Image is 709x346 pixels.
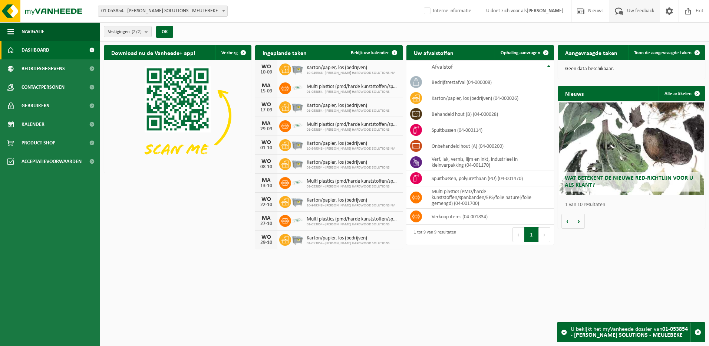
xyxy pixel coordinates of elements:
[291,119,304,132] img: LP-SK-00500-LPE-16
[634,50,692,55] span: Toon de aangevraagde taken
[307,241,390,246] span: 01-053854 - [PERSON_NAME] HARDWOOD SOLUTIONS
[108,26,142,37] span: Vestigingen
[259,108,274,113] div: 17-09
[291,138,304,151] img: WB-2500-GAL-GY-01
[307,166,390,170] span: 01-053854 - [PERSON_NAME] HARDWOOD SOLUTIONS
[410,226,456,243] div: 1 tot 9 van 9 resultaten
[255,45,314,60] h2: Ingeplande taken
[426,74,554,90] td: bedrijfsrestafval (04-000008)
[628,45,705,60] a: Toon de aangevraagde taken
[565,202,702,208] p: 1 van 10 resultaten
[291,100,304,113] img: WB-2500-GAL-GY-01
[307,147,395,151] span: 10-949348 - [PERSON_NAME] HARDWOOD SOLUTIONS NV
[307,109,390,113] span: 01-053854 - [PERSON_NAME] HARDWOOD SOLUTIONS
[104,26,152,37] button: Vestigingen(2/2)
[291,157,304,170] img: WB-2500-GAL-GY-01
[259,102,274,108] div: WO
[291,81,304,94] img: LP-SK-00500-LPE-16
[495,45,553,60] a: Ophaling aanvragen
[22,78,65,97] span: Contactpersonen
[259,70,274,75] div: 10-09
[132,29,142,34] count: (2/2)
[406,45,461,60] h2: Uw afvalstoffen
[426,186,554,209] td: multi plastics (PMD/harde kunststoffen/spanbanden/EPS/folie naturel/folie gemengd) (04-001700)
[426,209,554,225] td: verkoop items (04-001834)
[307,198,395,203] span: Karton/papier, los (bedrijven)
[215,45,251,60] button: Verberg
[259,221,274,226] div: 27-10
[22,152,82,171] span: Acceptatievoorwaarden
[259,89,274,94] div: 15-09
[307,71,395,75] span: 10-949348 - [PERSON_NAME] HARDWOOD SOLUTIONS NV
[307,179,399,185] span: Multi plastics (pmd/harde kunststoffen/spanbanden/eps/folie naturel/folie gemeng...
[259,159,274,164] div: WO
[307,128,399,132] span: 01-053854 - [PERSON_NAME] HARDWOOD SOLUTIONS
[156,26,173,38] button: OK
[291,214,304,226] img: LP-SK-00500-LPE-16
[291,176,304,189] img: LP-SK-00500-LPE-16
[259,121,274,127] div: MA
[307,222,399,227] span: 01-053854 - [PERSON_NAME] HARDWOOD SOLUTIONS
[426,90,554,106] td: karton/papier, los (bedrijven) (04-000026)
[345,45,402,60] a: Bekijk uw kalender
[565,175,693,188] span: Wat betekent de nieuwe RED-richtlijn voor u als klant?
[559,102,704,195] a: Wat betekent de nieuwe RED-richtlijn voor u als klant?
[432,64,453,70] span: Afvalstof
[539,227,550,242] button: Next
[307,160,390,166] span: Karton/papier, los (bedrijven)
[307,90,399,94] span: 01-053854 - [PERSON_NAME] HARDWOOD SOLUTIONS
[558,45,625,60] h2: Aangevraagde taken
[351,50,389,55] span: Bekijk uw kalender
[291,233,304,245] img: WB-2500-GAL-GY-01
[426,106,554,122] td: behandeld hout (B) (04-000028)
[307,203,395,208] span: 10-949348 - [PERSON_NAME] HARDWOOD SOLUTIONS NV
[307,235,390,241] span: Karton/papier, los (bedrijven)
[426,170,554,186] td: spuitbussen, polyurethaan (PU) (04-001470)
[104,45,203,60] h2: Download nu de Vanheede+ app!
[22,115,44,134] span: Kalender
[22,97,49,115] span: Gebruikers
[259,240,274,245] div: 29-10
[527,8,564,14] strong: [PERSON_NAME]
[259,146,274,151] div: 01-10
[659,86,705,101] a: Alle artikelen
[512,227,524,242] button: Previous
[524,227,539,242] button: 1
[571,326,688,338] strong: 01-053854 - [PERSON_NAME] SOLUTIONS - MEULEBEKE
[571,323,690,342] div: U bekijkt het myVanheede dossier van
[565,66,698,72] p: Geen data beschikbaar.
[259,177,274,183] div: MA
[307,216,399,222] span: Multi plastics (pmd/harde kunststoffen/spanbanden/eps/folie naturel/folie gemeng...
[426,122,554,138] td: spuitbussen (04-000114)
[501,50,540,55] span: Ophaling aanvragen
[573,214,585,229] button: Volgende
[104,60,251,171] img: Download de VHEPlus App
[259,202,274,208] div: 22-10
[291,62,304,75] img: WB-2500-GAL-GY-01
[221,50,238,55] span: Verberg
[558,86,591,101] h2: Nieuws
[422,6,471,17] label: Interne informatie
[259,64,274,70] div: WO
[307,141,395,147] span: Karton/papier, los (bedrijven)
[307,65,395,71] span: Karton/papier, los (bedrijven)
[22,22,44,41] span: Navigatie
[291,195,304,208] img: WB-2500-GAL-GY-01
[259,215,274,221] div: MA
[259,234,274,240] div: WO
[98,6,228,17] span: 01-053854 - CARPENTIER HARDWOOD SOLUTIONS - MEULEBEKE
[259,140,274,146] div: WO
[22,134,55,152] span: Product Shop
[561,214,573,229] button: Vorige
[426,138,554,154] td: onbehandeld hout (A) (04-000200)
[259,196,274,202] div: WO
[307,185,399,189] span: 01-053854 - [PERSON_NAME] HARDWOOD SOLUTIONS
[259,183,274,189] div: 13-10
[22,41,49,59] span: Dashboard
[307,122,399,128] span: Multi plastics (pmd/harde kunststoffen/spanbanden/eps/folie naturel/folie gemeng...
[22,59,65,78] span: Bedrijfsgegevens
[259,127,274,132] div: 29-09
[98,6,227,16] span: 01-053854 - CARPENTIER HARDWOOD SOLUTIONS - MEULEBEKE
[426,154,554,170] td: verf, lak, vernis, lijm en inkt, industrieel in kleinverpakking (04-001170)
[307,84,399,90] span: Multi plastics (pmd/harde kunststoffen/spanbanden/eps/folie naturel/folie gemeng...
